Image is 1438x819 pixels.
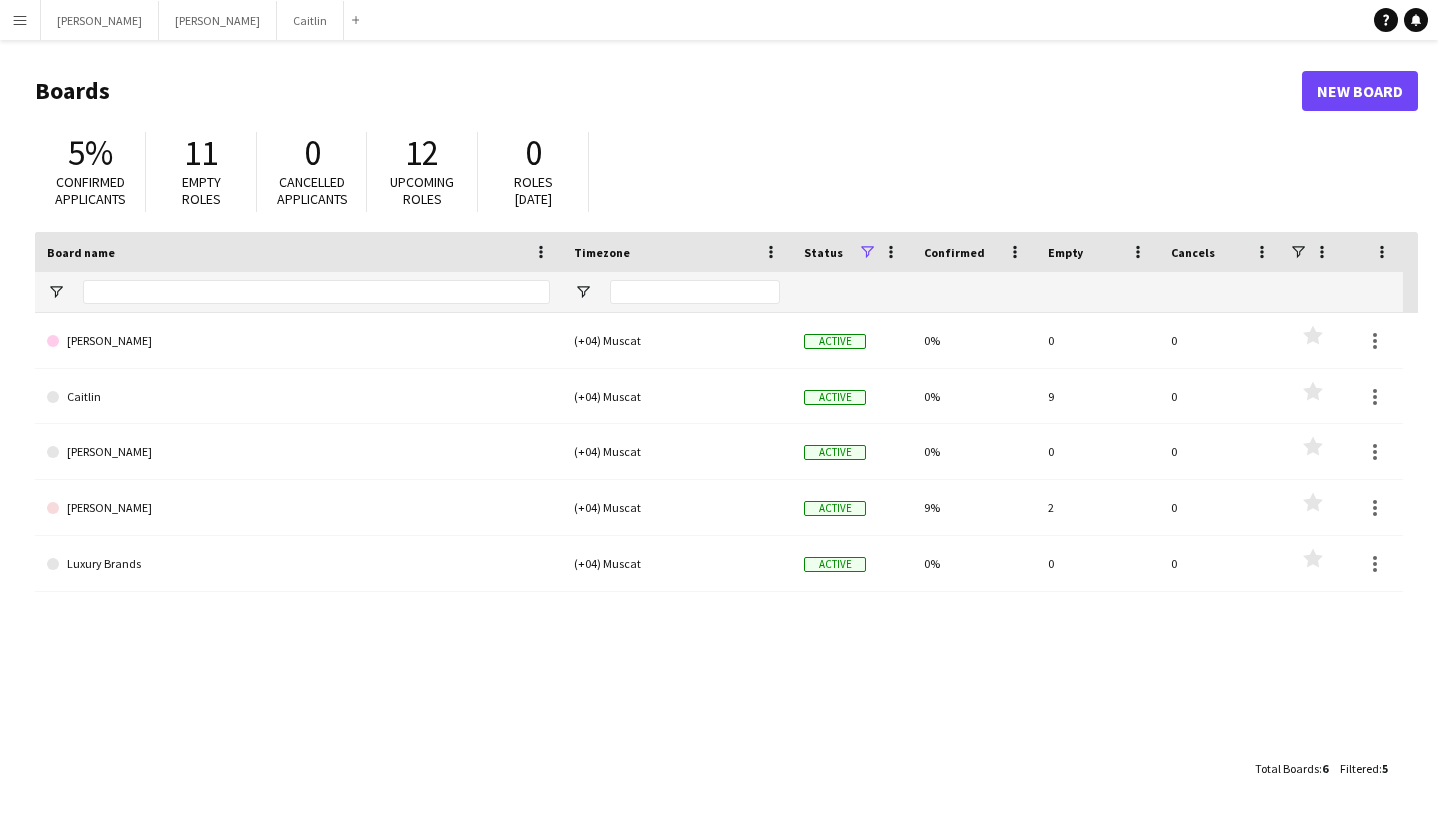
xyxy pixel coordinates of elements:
a: Luxury Brands [47,536,550,592]
span: Board name [47,245,115,260]
div: 0 [1159,313,1283,368]
span: 11 [184,131,218,175]
div: 0 [1036,536,1159,591]
span: Upcoming roles [390,173,454,208]
div: (+04) Muscat [562,424,792,479]
button: [PERSON_NAME] [41,1,159,40]
div: 0% [912,536,1036,591]
div: 0 [1036,424,1159,479]
span: 6 [1322,761,1328,776]
div: 0% [912,369,1036,423]
h1: Boards [35,76,1302,106]
div: (+04) Muscat [562,480,792,535]
button: Open Filter Menu [574,283,592,301]
span: Empty roles [182,173,221,208]
div: 0 [1159,424,1283,479]
div: 2 [1036,480,1159,535]
span: Active [804,501,866,516]
div: 0% [912,424,1036,479]
div: (+04) Muscat [562,313,792,368]
div: 0% [912,313,1036,368]
span: Confirmed [924,245,985,260]
div: (+04) Muscat [562,369,792,423]
span: Active [804,557,866,572]
input: Board name Filter Input [83,280,550,304]
div: (+04) Muscat [562,536,792,591]
span: Confirmed applicants [55,173,126,208]
span: Cancels [1171,245,1215,260]
div: : [1255,749,1328,788]
div: 9 [1036,369,1159,423]
span: Total Boards [1255,761,1319,776]
span: Empty [1048,245,1083,260]
button: [PERSON_NAME] [159,1,277,40]
span: 5% [68,131,113,175]
a: [PERSON_NAME] [47,313,550,369]
div: 0 [1036,313,1159,368]
div: 0 [1159,369,1283,423]
span: 0 [525,131,542,175]
span: Timezone [574,245,630,260]
span: 12 [405,131,439,175]
input: Timezone Filter Input [610,280,780,304]
span: Active [804,334,866,349]
a: [PERSON_NAME] [47,480,550,536]
button: Caitlin [277,1,344,40]
button: Open Filter Menu [47,283,65,301]
span: Active [804,390,866,405]
span: Active [804,445,866,460]
a: [PERSON_NAME] [47,424,550,480]
span: Filtered [1340,761,1379,776]
span: 5 [1382,761,1388,776]
span: Roles [DATE] [514,173,553,208]
span: Cancelled applicants [277,173,348,208]
span: Status [804,245,843,260]
div: 0 [1159,480,1283,535]
span: 0 [304,131,321,175]
a: Caitlin [47,369,550,424]
a: New Board [1302,71,1418,111]
div: 0 [1159,536,1283,591]
div: 9% [912,480,1036,535]
div: : [1340,749,1388,788]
